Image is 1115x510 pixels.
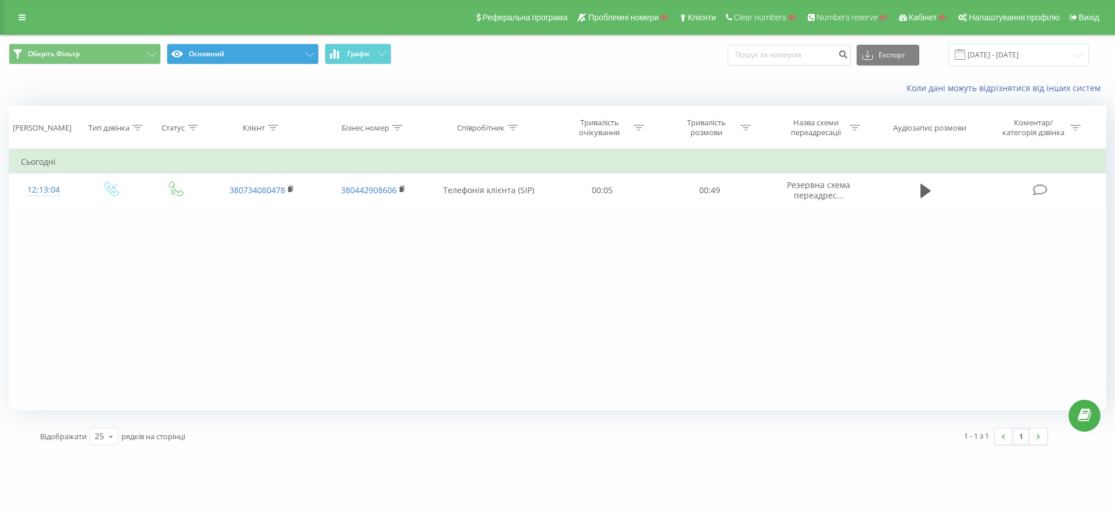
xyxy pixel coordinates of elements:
span: Вихід [1079,13,1099,22]
div: [PERSON_NAME] [13,123,71,133]
span: Клієнти [688,13,716,22]
input: Пошук за номером [728,45,851,66]
div: Тривалість очікування [569,118,631,138]
button: Графік [325,44,391,64]
span: Проблемні номери [588,13,659,22]
td: Телефонія клієнта (SIP) [429,173,549,207]
span: Clear numbers [734,13,786,22]
span: Відображати [40,431,87,442]
div: Клієнт [243,123,265,133]
button: Експорт [857,45,919,66]
span: Налаштування профілю [969,13,1059,22]
a: 1 [1012,428,1030,444]
div: 12:13:04 [21,179,66,201]
div: Бізнес номер [341,123,389,133]
span: Реферальна програма [483,13,568,22]
span: рядків на сторінці [121,431,185,442]
a: 380734080478 [229,185,285,196]
span: Кабінет [909,13,937,22]
div: Аудіозапис розмови [893,123,966,133]
div: Тривалість розмови [675,118,738,138]
div: 1 - 1 з 1 [964,430,989,442]
div: Співробітник [457,123,505,133]
button: Оберіть Фільтр [9,44,161,64]
span: Графік [347,50,370,58]
div: Назва схеми переадресації [785,118,847,138]
a: Коли дані можуть відрізнятися вiд інших систем [907,82,1106,93]
span: Резервна схема переадрес... [787,179,850,201]
td: 00:05 [549,173,656,207]
div: 25 [95,431,104,442]
td: 00:49 [656,173,762,207]
div: Статус [161,123,185,133]
span: Оберіть Фільтр [28,49,80,59]
div: Коментар/категорія дзвінка [999,118,1067,138]
a: 380442908606 [341,185,397,196]
span: Numbers reserve [817,13,877,22]
button: Основний [167,44,319,64]
td: Сьогодні [9,150,1106,173]
div: Тип дзвінка [88,123,130,133]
